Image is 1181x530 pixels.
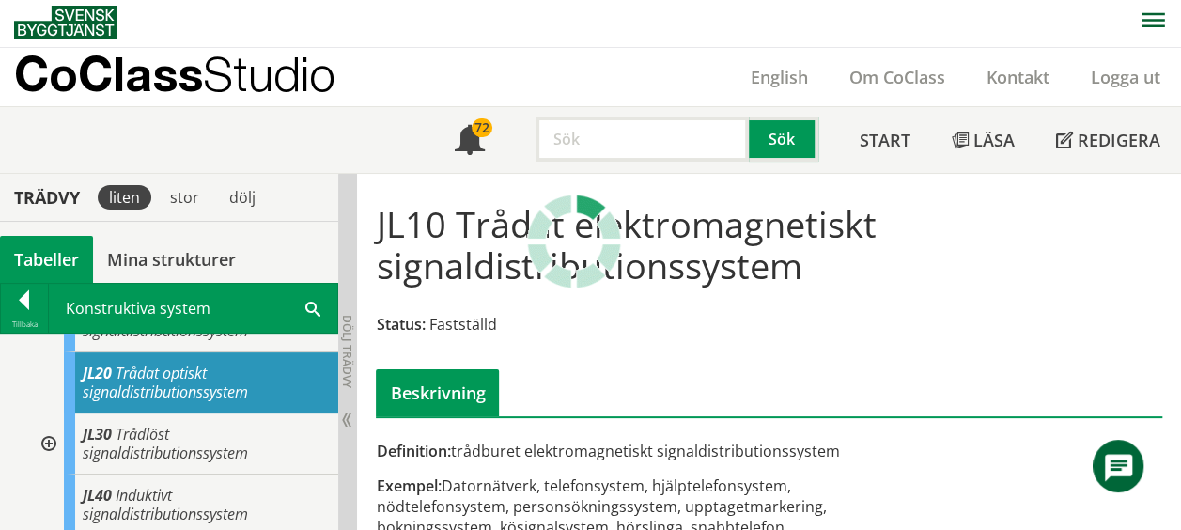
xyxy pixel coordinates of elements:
span: Sök i tabellen [305,298,320,318]
a: Redigera [1035,107,1181,173]
span: Exempel: [376,475,441,496]
div: dölj [218,185,267,210]
a: Kontakt [966,66,1070,88]
span: Läsa [973,129,1015,151]
a: Start [839,107,931,173]
a: Om CoClass [829,66,966,88]
div: trådburet elektromagnetiskt signaldistributionssystem [376,441,893,461]
input: Sök [536,117,749,162]
span: Trådat optiskt signaldistributionssystem [83,363,248,402]
span: Notifikationer [455,127,485,157]
p: CoClass [14,63,335,85]
span: Dölj trädvy [339,315,355,388]
div: Trädvy [4,187,90,208]
span: Studio [203,46,335,101]
a: 72 [434,107,505,173]
button: Sök [749,117,818,162]
span: Start [860,129,910,151]
a: Läsa [931,107,1035,173]
div: Beskrivning [376,369,499,416]
a: English [730,66,829,88]
img: Svensk Byggtjänst [14,6,117,39]
div: stor [159,185,210,210]
a: Logga ut [1070,66,1181,88]
span: Fastställd [428,314,496,335]
img: Laddar [527,195,621,288]
span: Induktivt signaldistributionssystem [83,485,248,524]
span: JL40 [83,485,112,506]
h1: JL10 Trådat elektromagnetiskt signaldistributionssystem [376,203,1161,286]
span: Definition: [376,441,450,461]
span: Status: [376,314,425,335]
span: JL30 [83,424,112,444]
div: Tillbaka [1,317,48,332]
div: Konstruktiva system [49,284,337,333]
div: 72 [472,118,492,137]
span: Redigera [1078,129,1160,151]
div: liten [98,185,151,210]
span: Trådlöst signaldistributionssystem [83,424,248,463]
a: Mina strukturer [93,236,250,283]
a: CoClassStudio [14,48,376,106]
span: JL20 [83,363,112,383]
